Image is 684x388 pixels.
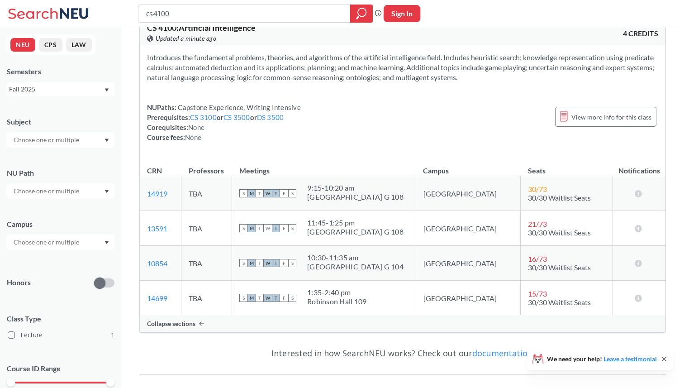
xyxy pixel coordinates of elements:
[140,315,665,332] div: Collapse sections
[528,220,547,228] span: 21 / 73
[239,189,247,197] span: S
[232,157,416,176] th: Meetings
[528,254,547,263] span: 16 / 73
[288,259,296,267] span: S
[181,176,232,211] td: TBA
[257,113,284,121] a: DS 3500
[139,340,666,366] div: Interested in how SearchNEU works? Check out our
[39,38,62,52] button: CPS
[147,166,162,176] div: CRN
[147,23,256,33] span: CS 4100 : Artificial Intelligence
[7,168,114,178] div: NU Path
[104,190,109,193] svg: Dropdown arrow
[239,224,247,232] span: S
[307,183,404,192] div: 9:15 - 10:20 am
[145,6,344,21] input: Class, professor, course number, "phrase"
[147,189,167,198] a: 14919
[156,34,216,43] span: Updated a minute ago
[528,185,547,193] span: 30 / 73
[7,67,114,77] div: Semesters
[7,183,114,199] div: Dropdown arrow
[104,139,109,142] svg: Dropdown arrow
[264,224,272,232] span: W
[256,189,264,197] span: T
[384,5,420,22] button: Sign In
[7,314,114,324] span: Class Type
[239,259,247,267] span: S
[623,29,658,38] span: 4 CREDITS
[147,53,658,82] section: Introduces the fundamental problems, theories, and algorithms of the artificial intelligence fiel...
[528,289,547,298] span: 15 / 73
[272,224,280,232] span: T
[416,281,520,316] td: [GEOGRAPHIC_DATA]
[190,113,217,121] a: CS 3100
[416,176,520,211] td: [GEOGRAPHIC_DATA]
[181,246,232,281] td: TBA
[223,113,250,121] a: CS 3500
[288,224,296,232] span: S
[307,297,366,306] div: Robinson Hall 109
[528,193,591,202] span: 30/30 Waitlist Seats
[256,224,264,232] span: T
[111,330,114,340] span: 1
[571,111,651,123] span: View more info for this class
[272,189,280,197] span: T
[288,294,296,302] span: S
[104,241,109,244] svg: Dropdown arrow
[7,132,114,148] div: Dropdown arrow
[280,189,288,197] span: F
[528,228,591,237] span: 30/30 Waitlist Seats
[280,294,288,302] span: F
[7,82,114,96] div: Fall 2025Dropdown arrow
[416,246,520,281] td: [GEOGRAPHIC_DATA]
[528,263,591,272] span: 30/30 Waitlist Seats
[7,364,114,374] p: Course ID Range
[8,329,114,341] label: Lecture
[472,348,534,359] a: documentation!
[547,356,657,362] span: We need your help!
[528,298,591,307] span: 30/30 Waitlist Seats
[256,259,264,267] span: T
[247,259,256,267] span: M
[66,38,92,52] button: LAW
[185,133,201,141] span: None
[416,157,520,176] th: Campus
[147,102,301,142] div: NUPaths: Prerequisites: or or Corequisites: Course fees:
[7,219,114,229] div: Campus
[9,186,85,196] input: Choose one or multiple
[603,355,657,363] a: Leave a testimonial
[9,84,104,94] div: Fall 2025
[7,278,31,288] p: Honors
[307,192,404,201] div: [GEOGRAPHIC_DATA] G 108
[247,224,256,232] span: M
[7,235,114,250] div: Dropdown arrow
[350,5,373,23] div: magnifying glass
[181,157,232,176] th: Professors
[7,117,114,127] div: Subject
[280,224,288,232] span: F
[247,189,256,197] span: M
[247,294,256,302] span: M
[147,259,167,268] a: 10854
[147,294,167,302] a: 14699
[613,157,665,176] th: Notifications
[264,259,272,267] span: W
[181,281,232,316] td: TBA
[104,88,109,92] svg: Dropdown arrow
[188,123,204,131] span: None
[9,134,85,145] input: Choose one or multiple
[288,189,296,197] span: S
[147,224,167,233] a: 13591
[272,294,280,302] span: T
[356,7,367,20] svg: magnifying glass
[307,262,404,271] div: [GEOGRAPHIC_DATA] G 104
[521,157,613,176] th: Seats
[176,103,301,111] span: Capstone Experience, Writing Intensive
[181,211,232,246] td: TBA
[280,259,288,267] span: F
[10,38,35,52] button: NEU
[264,294,272,302] span: W
[239,294,247,302] span: S
[272,259,280,267] span: T
[307,253,404,262] div: 10:30 - 11:35 am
